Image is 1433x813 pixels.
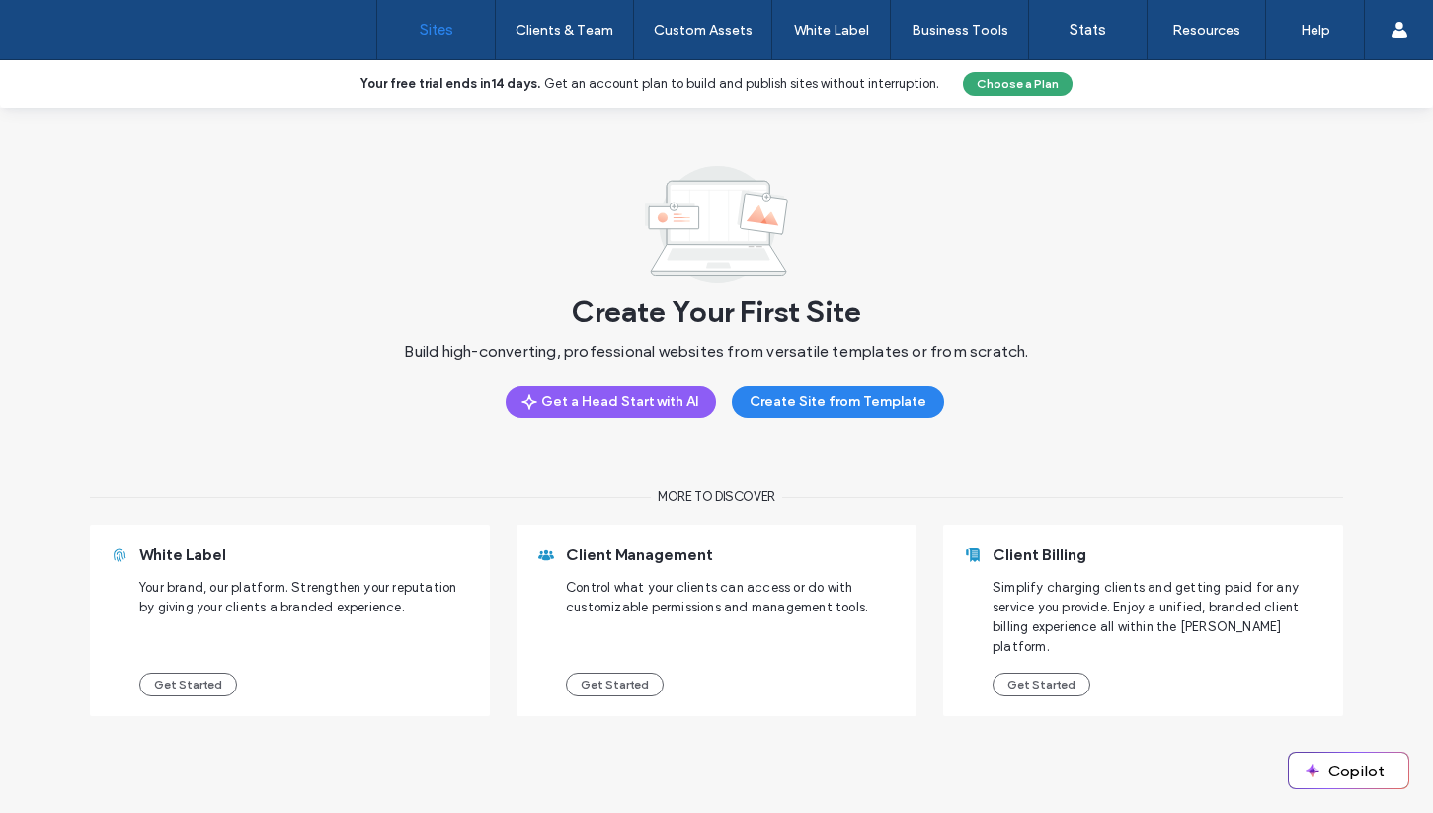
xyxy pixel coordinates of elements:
[1289,753,1408,788] button: Copilot
[993,673,1090,696] button: Get Started
[404,342,1028,386] span: Build high-converting, professional websites from versatile templates or from scratch.
[360,76,540,91] b: Your free trial ends in .
[912,22,1008,39] label: Business Tools
[794,22,869,39] label: White Label
[506,386,716,418] button: Get a Head Start with AI
[1301,22,1330,39] label: Help
[654,22,753,39] label: Custom Assets
[566,578,897,657] span: Control what your clients can access or do with customizable permissions and management tools.
[572,283,861,342] span: Create Your First Site
[658,487,775,507] span: More to discover
[516,22,613,39] label: Clients & Team
[420,21,453,39] label: Sites
[139,673,237,696] button: Get Started
[491,76,537,91] b: 14 days
[1172,22,1240,39] label: Resources
[1070,21,1106,39] label: Stats
[139,578,470,657] span: Your brand, our platform. Strengthen your reputation by giving your clients a branded experience.
[993,578,1323,657] span: Simplify charging clients and getting paid for any service you provide. Enjoy a unified, branded ...
[732,386,944,418] button: Create Site from Template
[544,76,939,91] span: Get an account plan to build and publish sites without interruption.
[566,545,713,564] span: Client Management
[963,72,1073,96] button: Choose a Plan
[139,545,226,564] span: White Label
[566,673,664,696] button: Get Started
[993,545,1086,564] span: Client Billing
